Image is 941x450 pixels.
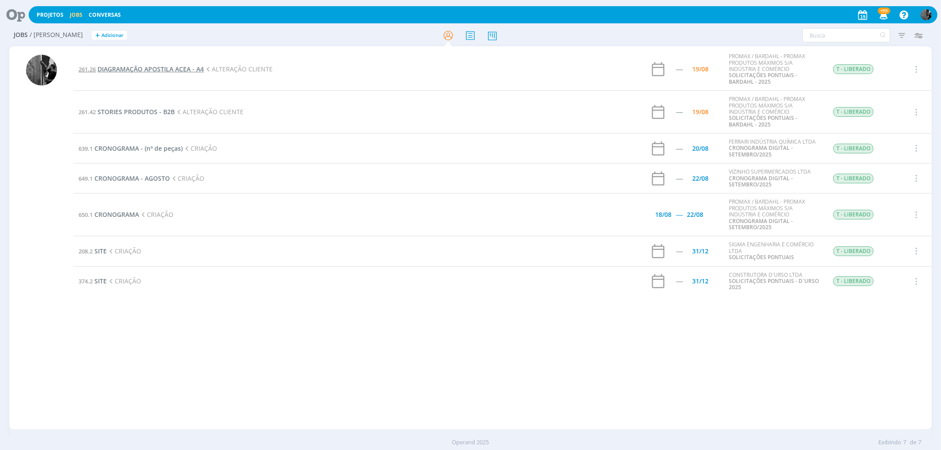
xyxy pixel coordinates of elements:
span: Jobs [14,31,28,39]
span: SITE [94,247,107,255]
span: T - LIBERADO [833,144,874,153]
a: 650.1CRONOGRAMA [79,210,139,219]
a: SOLICITAÇÕES PONTUAIS - BARDAHL - 2025 [729,71,797,85]
a: 649.1CRONOGRAMA - AGOSTO [79,174,170,182]
a: 208.2SITE [79,247,107,255]
div: 22/08 [687,212,704,218]
div: ----- [676,66,683,72]
span: de [910,438,916,447]
span: CRIAÇÃO [139,210,173,219]
span: CRONOGRAMA - AGOSTO [94,174,170,182]
a: 374.2SITE [79,277,107,285]
div: 19/08 [692,66,709,72]
div: ----- [676,175,683,182]
a: SOLICITAÇÕES PONTUAIS - BARDAHL - 2025 [729,114,797,128]
a: CRONOGRAMA DIGITAL - SETEMBRO/2025 [729,175,793,188]
div: PROMAX / BARDAHL - PROMAX PRODUTOS MÁXIMOS S/A INDÚSTRIA E COMÉRCIO [729,199,820,231]
div: SIGMA ENGENHARIA E COMÉRCIO LTDA [729,242,820,260]
div: PROMAX / BARDAHL - PROMAX PRODUTOS MÁXIMOS S/A INDÚSTRIA E COMÉRCIO [729,53,820,85]
span: T - LIBERADO [833,246,874,256]
span: SITE [94,277,107,285]
div: ----- [676,145,683,152]
a: Conversas [89,11,121,19]
span: 639.1 [79,145,93,152]
button: +99 [874,7,892,23]
button: Jobs [67,11,85,19]
a: 261.26DIAGRAMAÇÃO APOSTILA ACEA - A4 [79,65,204,73]
span: 7 [918,438,921,447]
div: 31/12 [692,248,709,254]
a: CRONOGRAMA DIGITAL - SETEMBRO/2025 [729,217,793,231]
button: P [920,7,932,22]
div: CONSTRUTORA D´URSO LTDA [729,272,820,291]
span: T - LIBERADO [833,210,874,219]
span: ALTERAÇÃO CLIENTE [175,108,244,116]
div: 19/08 [692,109,709,115]
span: 208.2 [79,247,93,255]
span: STORIES PRODUTOS - B2B [97,108,175,116]
button: +Adicionar [92,31,127,40]
span: CRONOGRAMA - (nº de peças) [94,144,183,152]
span: CRIAÇÃO [183,144,217,152]
button: Conversas [86,11,124,19]
span: T - LIBERADO [833,276,874,286]
span: DIAGRAMAÇÃO APOSTILA ACEA - A4 [97,65,204,73]
div: VIZINHO SUPERMERCADOS LTDA [729,169,820,188]
div: ----- [676,278,683,284]
a: SOLICITAÇÕES PONTUAIS [729,253,794,261]
span: / [PERSON_NAME] [30,31,83,39]
span: ----- [676,210,683,219]
img: P [921,9,932,20]
div: FERRARI INDÚSTRIA QUÍMICA LTDA [729,139,820,158]
span: T - LIBERADO [833,64,874,74]
span: Exibindo [878,438,901,447]
a: 639.1CRONOGRAMA - (nº de peças) [79,144,183,152]
span: 261.26 [79,65,96,73]
div: ----- [676,248,683,254]
a: Projetos [37,11,64,19]
span: CRIAÇÃO [170,174,204,182]
span: 7 [903,438,906,447]
span: 374.2 [79,277,93,285]
span: Adicionar [101,33,124,38]
span: + [95,31,100,40]
span: CRONOGRAMA [94,210,139,219]
a: 261.42STORIES PRODUTOS - B2B [79,108,175,116]
div: ----- [676,109,683,115]
span: CRIAÇÃO [107,277,141,285]
a: CRONOGRAMA DIGITAL - SETEMBRO/2025 [729,144,793,158]
span: +99 [878,7,890,14]
span: T - LIBERADO [833,107,874,117]
div: 18/08 [656,212,672,218]
span: CRIAÇÃO [107,247,141,255]
span: 261.42 [79,108,96,116]
div: PROMAX / BARDAHL - PROMAX PRODUTOS MÁXIMOS S/A INDÚSTRIA E COMÉRCIO [729,96,820,128]
input: Busca [802,28,890,42]
span: T - LIBERADO [833,174,874,183]
button: Projetos [34,11,66,19]
div: 22/08 [692,175,709,182]
span: 649.1 [79,175,93,182]
span: ALTERAÇÃO CLIENTE [204,65,273,73]
div: 20/08 [692,145,709,152]
span: 650.1 [79,211,93,219]
div: 31/12 [692,278,709,284]
img: P [26,55,57,86]
a: SOLICITAÇÕES PONTUAIS - D´URSO 2025 [729,277,819,291]
a: Jobs [70,11,82,19]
